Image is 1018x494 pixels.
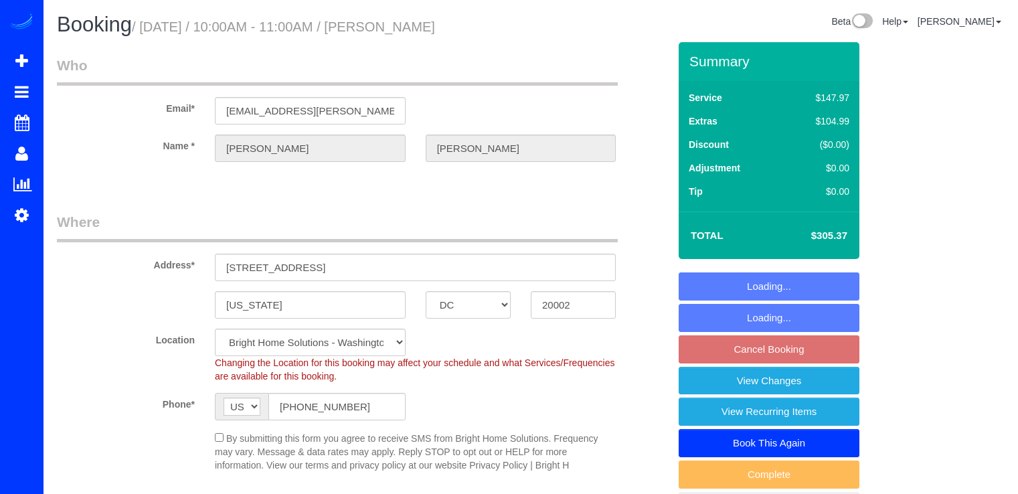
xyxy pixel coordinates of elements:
[679,429,859,457] a: Book This Again
[689,138,729,151] label: Discount
[215,291,406,319] input: City*
[426,135,616,162] input: Last Name*
[831,16,873,27] a: Beta
[679,367,859,395] a: View Changes
[787,114,849,128] div: $104.99
[787,91,849,104] div: $147.97
[57,13,132,36] span: Booking
[57,212,618,242] legend: Where
[47,329,205,347] label: Location
[132,19,435,34] small: / [DATE] / 10:00AM - 11:00AM / [PERSON_NAME]
[689,91,722,104] label: Service
[689,161,740,175] label: Adjustment
[918,16,1001,27] a: [PERSON_NAME]
[851,13,873,31] img: New interface
[215,135,406,162] input: First Name*
[47,97,205,115] label: Email*
[531,291,616,319] input: Zip Code*
[268,393,406,420] input: Phone*
[689,114,717,128] label: Extras
[787,185,849,198] div: $0.00
[689,185,703,198] label: Tip
[215,433,598,471] span: By submitting this form you agree to receive SMS from Bright Home Solutions. Frequency may vary. ...
[882,16,908,27] a: Help
[679,398,859,426] a: View Recurring Items
[47,135,205,153] label: Name *
[47,393,205,411] label: Phone*
[689,54,853,69] h3: Summary
[787,138,849,151] div: ($0.00)
[8,13,35,32] img: Automaid Logo
[215,357,614,382] span: Changing the Location for this booking may affect your schedule and what Services/Frequencies are...
[691,230,724,241] strong: Total
[215,97,406,125] input: Email*
[787,161,849,175] div: $0.00
[57,56,618,86] legend: Who
[47,254,205,272] label: Address*
[771,230,847,242] h4: $305.37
